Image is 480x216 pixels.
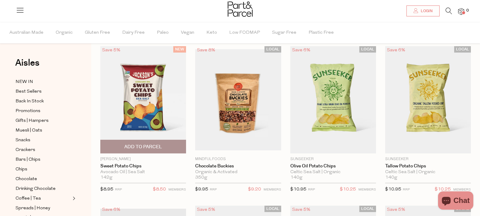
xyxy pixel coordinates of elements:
[115,188,122,191] small: RRP
[100,206,122,214] div: Save 6%
[385,170,471,175] div: Celtic Sea Salt | Organic
[16,98,71,105] a: Back In Stock
[16,146,71,154] a: Crackers
[56,22,73,43] span: Organic
[100,163,186,169] a: Sweet Potato Chips
[436,191,475,211] inbox-online-store-chat: Shopify online store chat
[290,156,376,162] p: Sunseeker
[359,206,376,212] span: LOCAL
[359,46,376,53] span: LOCAL
[264,206,281,212] span: LOCAL
[15,58,40,74] a: Aisles
[195,46,217,54] div: Save 8%
[153,186,166,194] span: $8.50
[85,22,110,43] span: Gluten Free
[195,49,281,150] img: Chocolate Buckies
[100,46,122,54] div: Save 5%
[16,146,35,154] span: Crackers
[385,206,407,214] div: Save 5%
[16,98,44,105] span: Back In Stock
[290,175,302,180] span: 140g
[16,195,41,202] span: Coffee | Tea
[16,176,37,183] span: Chocolate
[195,170,281,175] div: Organic & Activated
[340,186,356,194] span: $10.25
[16,204,71,212] a: Spreads | Honey
[385,163,471,169] a: Tallow Potato Chips
[290,46,312,54] div: Save 6%
[16,78,71,86] a: NEW IN
[122,22,145,43] span: Dairy Free
[358,188,376,191] small: MEMBERS
[385,187,401,192] span: $10.95
[16,156,40,163] span: Bars | Chips
[16,117,71,125] a: Gifts | Hampers
[419,9,433,14] span: Login
[385,156,471,162] p: Sunseeker
[100,156,186,162] p: [PERSON_NAME]
[458,8,464,15] a: 0
[385,46,471,153] img: Tallow Potato Chips
[195,175,207,180] span: 350g
[195,187,208,192] span: $9.95
[16,166,71,173] a: Chips
[272,22,296,43] span: Sugar Free
[100,170,186,175] div: Avocado Oil | Sea Salt
[454,46,471,53] span: LOCAL
[453,188,471,191] small: MEMBERS
[403,188,410,191] small: RRP
[16,137,30,144] span: Snacks
[157,22,169,43] span: Paleo
[290,46,376,153] img: Olive Oil Potato Chips
[9,22,43,43] span: Australian Made
[290,170,376,175] div: Celtic Sea Salt | Organic
[264,188,281,191] small: MEMBERS
[385,46,407,54] div: Save 6%
[16,88,71,95] a: Best Sellers
[16,175,71,183] a: Chocolate
[100,187,113,192] span: $8.95
[16,156,71,163] a: Bars | Chips
[210,188,217,191] small: RRP
[71,195,75,202] button: Expand/Collapse Coffee | Tea
[308,188,315,191] small: RRP
[16,127,42,134] span: Muesli | Oats
[16,205,50,212] span: Spreads | Honey
[16,136,71,144] a: Snacks
[248,186,261,194] span: $9.20
[100,175,112,180] span: 142g
[16,88,42,95] span: Best Sellers
[16,127,71,134] a: Muesli | Oats
[181,22,194,43] span: Vegan
[16,107,71,115] a: Promotions
[406,5,440,16] a: Login
[290,163,376,169] a: Olive Oil Potato Chips
[195,206,217,214] div: Save 5%
[16,117,49,125] span: Gifts | Hampers
[15,56,40,70] span: Aisles
[264,46,281,53] span: LOCAL
[290,187,306,192] span: $10.95
[100,46,186,153] img: Sweet Potato Chips
[385,175,397,180] span: 140g
[16,185,56,193] span: Drinking Chocolate
[173,46,186,53] span: NEW
[465,8,470,13] span: 0
[16,195,71,202] a: Coffee | Tea
[16,108,40,115] span: Promotions
[168,188,186,191] small: MEMBERS
[16,185,71,193] a: Drinking Chocolate
[195,163,281,169] a: Chocolate Buckies
[229,22,260,43] span: Low FODMAP
[100,140,186,153] button: Add To Parcel
[16,78,33,86] span: NEW IN
[435,186,451,194] span: $10.25
[124,144,162,150] span: Add To Parcel
[16,166,27,173] span: Chips
[195,156,281,162] p: Mindful Foods
[228,2,253,17] img: Part&Parcel
[290,206,312,214] div: Save 5%
[309,22,334,43] span: Plastic Free
[206,22,217,43] span: Keto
